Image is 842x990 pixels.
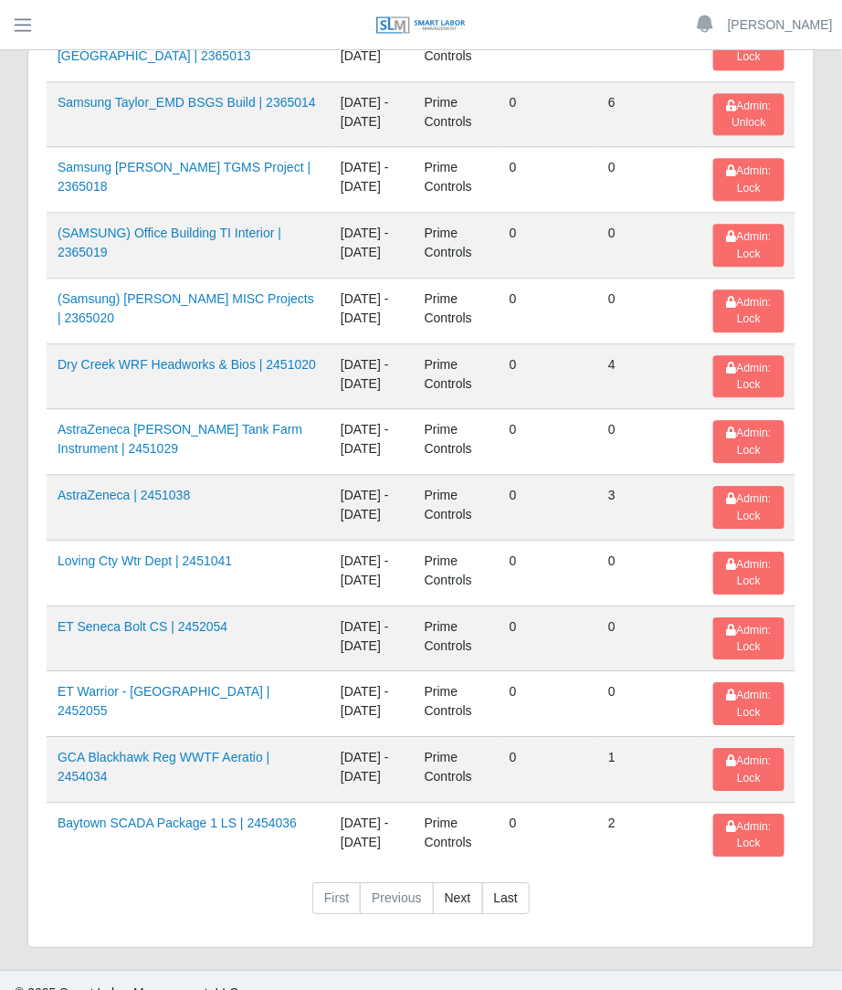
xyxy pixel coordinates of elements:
td: [DATE] - [DATE] [330,81,414,147]
a: Loving Cty Wtr Dept | 2451041 [58,553,232,568]
td: 0 [499,737,597,803]
td: [DATE] - [DATE] [330,343,414,409]
a: Last [482,882,530,915]
a: GCA Blackhawk Reg WWTF Aeratio | 2454034 [58,750,269,784]
td: 0 [499,81,597,147]
td: 0 [499,802,597,867]
button: Admin: Lock [713,748,784,791]
td: 0 [499,671,597,737]
button: Admin: Lock [713,617,784,660]
span: Admin: Lock [726,558,771,587]
button: Admin: Lock [713,682,784,725]
td: Prime Controls [414,343,499,409]
a: (Samsung) [PERSON_NAME] MISC Projects | 2365020 [58,291,314,325]
td: [DATE] - [DATE] [330,278,414,343]
td: Prime Controls [414,213,499,279]
nav: pagination [47,882,795,930]
a: Dry Creek WRF Headworks & Bios | 2451020 [58,357,316,372]
td: Prime Controls [414,147,499,213]
img: SLM Logo [375,16,467,36]
td: [DATE] - [DATE] [330,606,414,671]
span: Admin: Lock [726,492,771,521]
span: Admin: Lock [726,754,771,784]
td: Prime Controls [414,81,499,147]
span: Admin: Unlock [726,100,771,129]
a: ET Warrior - [GEOGRAPHIC_DATA] | 2452055 [58,684,270,718]
button: Admin: Lock [713,552,784,595]
button: Admin: Lock [713,420,784,463]
span: Admin: Lock [726,689,771,718]
a: Samsung Taylor_EMD BSGS Build | 2365014 [58,95,316,110]
td: Prime Controls [414,737,499,803]
td: Prime Controls [414,475,499,541]
td: 0 [597,671,702,737]
td: 0 [597,606,702,671]
td: [DATE] - [DATE] [330,213,414,279]
td: 0 [499,409,597,475]
td: Prime Controls [414,409,499,475]
td: 0 [597,213,702,279]
button: Admin: Lock [713,290,784,332]
a: ET Seneca Bolt CS | 2452054 [58,619,227,634]
button: Admin: Unlock [713,93,784,136]
td: 0 [499,606,597,671]
td: Prime Controls [414,671,499,737]
td: 0 [597,278,702,343]
td: 0 [499,343,597,409]
a: AstraZeneca [PERSON_NAME] Tank Farm Instrument | 2451029 [58,422,302,456]
button: Admin: Lock [713,224,784,267]
span: Admin: Lock [726,624,771,653]
td: 2 [597,802,702,867]
span: Admin: Lock [726,296,771,325]
td: 0 [499,540,597,606]
td: [DATE] - [DATE] [330,671,414,737]
td: [DATE] - [DATE] [330,737,414,803]
td: 0 [499,147,597,213]
td: 0 [597,409,702,475]
td: 0 [499,475,597,541]
td: 3 [597,475,702,541]
td: 4 [597,343,702,409]
span: Admin: Lock [726,820,771,849]
td: [DATE] - [DATE] [330,475,414,541]
a: Samsung [PERSON_NAME][GEOGRAPHIC_DATA] | 2365013 [58,29,251,63]
td: [DATE] - [DATE] [330,409,414,475]
td: Prime Controls [414,540,499,606]
a: Next [433,882,483,915]
a: Samsung [PERSON_NAME] TGMS Project | 2365018 [58,160,310,194]
a: AstraZeneca | 2451038 [58,488,190,502]
span: Admin: Lock [726,362,771,391]
td: 0 [499,213,597,279]
span: Admin: Lock [726,230,771,259]
td: 0 [499,278,597,343]
span: Admin: Lock [726,427,771,456]
button: Admin: Lock [713,158,784,201]
td: [DATE] - [DATE] [330,802,414,867]
td: 0 [597,147,702,213]
button: Admin: Lock [713,814,784,857]
td: 0 [597,540,702,606]
td: Prime Controls [414,278,499,343]
a: (SAMSUNG) Office Building TI Interior | 2365019 [58,226,281,259]
a: Baytown SCADA Package 1 LS | 2454036 [58,816,297,830]
span: Admin: Lock [726,164,771,194]
td: [DATE] - [DATE] [330,540,414,606]
td: Prime Controls [414,802,499,867]
td: Prime Controls [414,606,499,671]
button: Admin: Lock [713,486,784,529]
td: 6 [597,81,702,147]
button: Admin: Lock [713,355,784,398]
a: [PERSON_NAME] [728,16,833,35]
td: [DATE] - [DATE] [330,147,414,213]
td: 1 [597,737,702,803]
